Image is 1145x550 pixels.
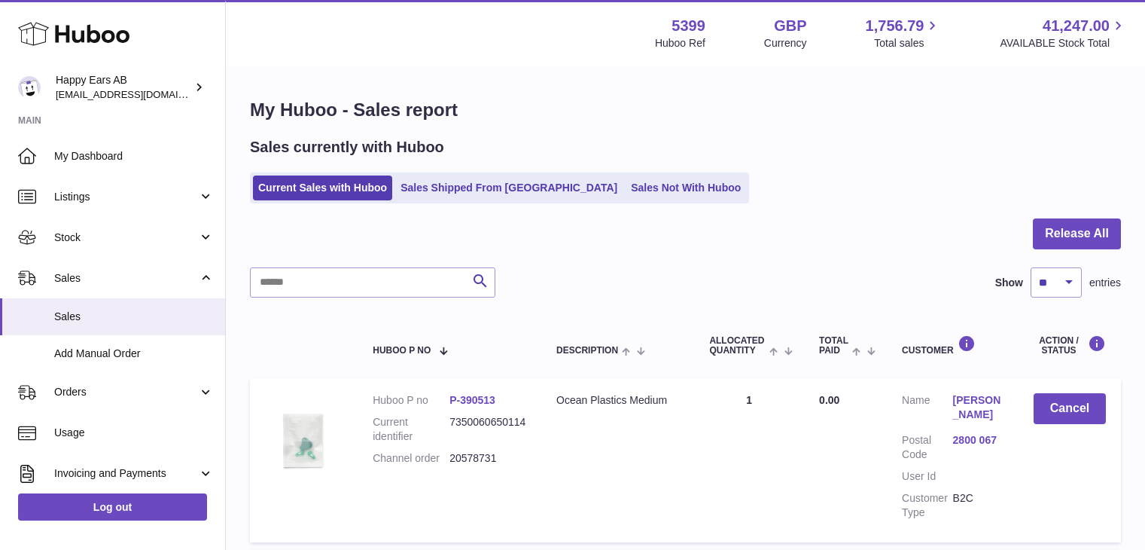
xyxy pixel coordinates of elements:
[54,385,198,399] span: Orders
[250,98,1121,122] h1: My Huboo - Sales report
[373,346,431,356] span: Huboo P no
[1089,276,1121,290] span: entries
[54,426,214,440] span: Usage
[694,378,804,542] td: 1
[449,394,495,406] a: P-390513
[1033,218,1121,249] button: Release All
[449,415,526,444] dd: 7350060650114
[626,176,746,200] a: Sales Not With Huboo
[874,36,941,50] span: Total sales
[953,393,1003,422] a: [PERSON_NAME]
[902,433,952,462] dt: Postal Code
[250,137,444,157] h2: Sales currently with Huboo
[995,276,1023,290] label: Show
[866,16,924,36] span: 1,756.79
[1034,393,1106,424] button: Cancel
[819,394,839,406] span: 0.00
[655,36,705,50] div: Huboo Ref
[764,36,807,50] div: Currency
[56,73,191,102] div: Happy Ears AB
[54,466,198,481] span: Invoicing and Payments
[265,393,340,487] img: 53991642634648.jpg
[774,16,806,36] strong: GBP
[902,335,1003,356] div: Customer
[449,451,526,466] dd: 20578731
[902,393,952,426] dt: Name
[373,393,449,408] dt: Huboo P no
[54,190,198,204] span: Listings
[18,493,207,521] a: Log out
[866,16,942,50] a: 1,756.79 Total sales
[395,176,623,200] a: Sales Shipped From [GEOGRAPHIC_DATA]
[1000,36,1127,50] span: AVAILABLE Stock Total
[1043,16,1110,36] span: 41,247.00
[1000,16,1127,50] a: 41,247.00 AVAILABLE Stock Total
[54,271,198,286] span: Sales
[709,336,765,356] span: ALLOCATED Quantity
[373,451,449,466] dt: Channel order
[902,491,952,520] dt: Customer Type
[902,469,952,484] dt: User Id
[18,76,41,99] img: 3pl@happyearsearplugs.com
[54,347,214,361] span: Add Manual Order
[54,231,198,245] span: Stock
[56,88,221,100] span: [EMAIL_ADDRESS][DOMAIN_NAME]
[671,16,705,36] strong: 5399
[373,415,449,444] dt: Current identifier
[1034,335,1106,356] div: Action / Status
[556,346,618,356] span: Description
[556,393,679,408] div: Ocean Plastics Medium
[953,491,1003,520] dd: B2C
[953,433,1003,448] a: 2800 067
[253,176,392,200] a: Current Sales with Huboo
[54,149,214,163] span: My Dashboard
[54,310,214,324] span: Sales
[819,336,848,356] span: Total paid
